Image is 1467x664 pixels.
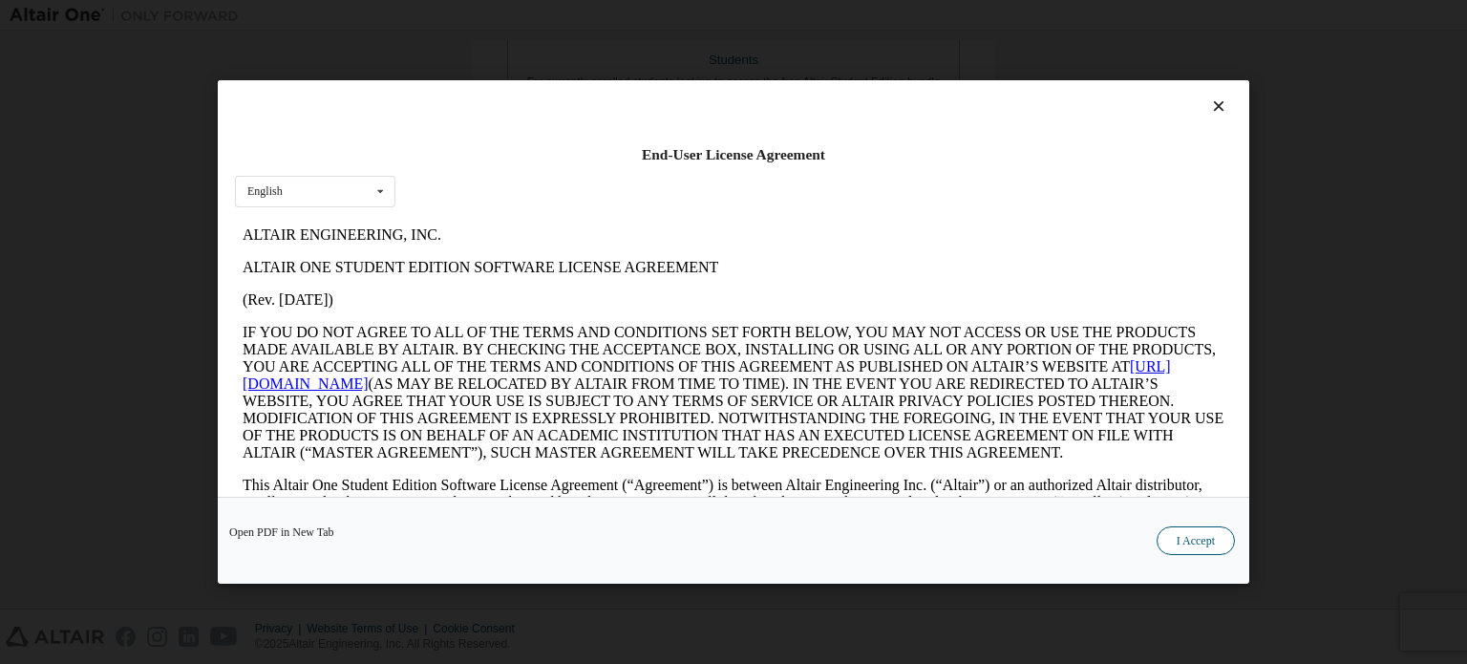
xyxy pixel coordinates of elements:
[247,185,283,197] div: English
[8,73,989,90] p: (Rev. [DATE])
[235,145,1232,164] div: End-User License Agreement
[8,40,989,57] p: ALTAIR ONE STUDENT EDITION SOFTWARE LICENSE AGREEMENT
[8,258,989,327] p: This Altair One Student Edition Software License Agreement (“Agreement”) is between Altair Engine...
[8,8,989,25] p: ALTAIR ENGINEERING, INC.
[8,105,989,243] p: IF YOU DO NOT AGREE TO ALL OF THE TERMS AND CONDITIONS SET FORTH BELOW, YOU MAY NOT ACCESS OR USE...
[1157,526,1235,555] button: I Accept
[8,139,936,173] a: [URL][DOMAIN_NAME]
[229,526,334,538] a: Open PDF in New Tab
